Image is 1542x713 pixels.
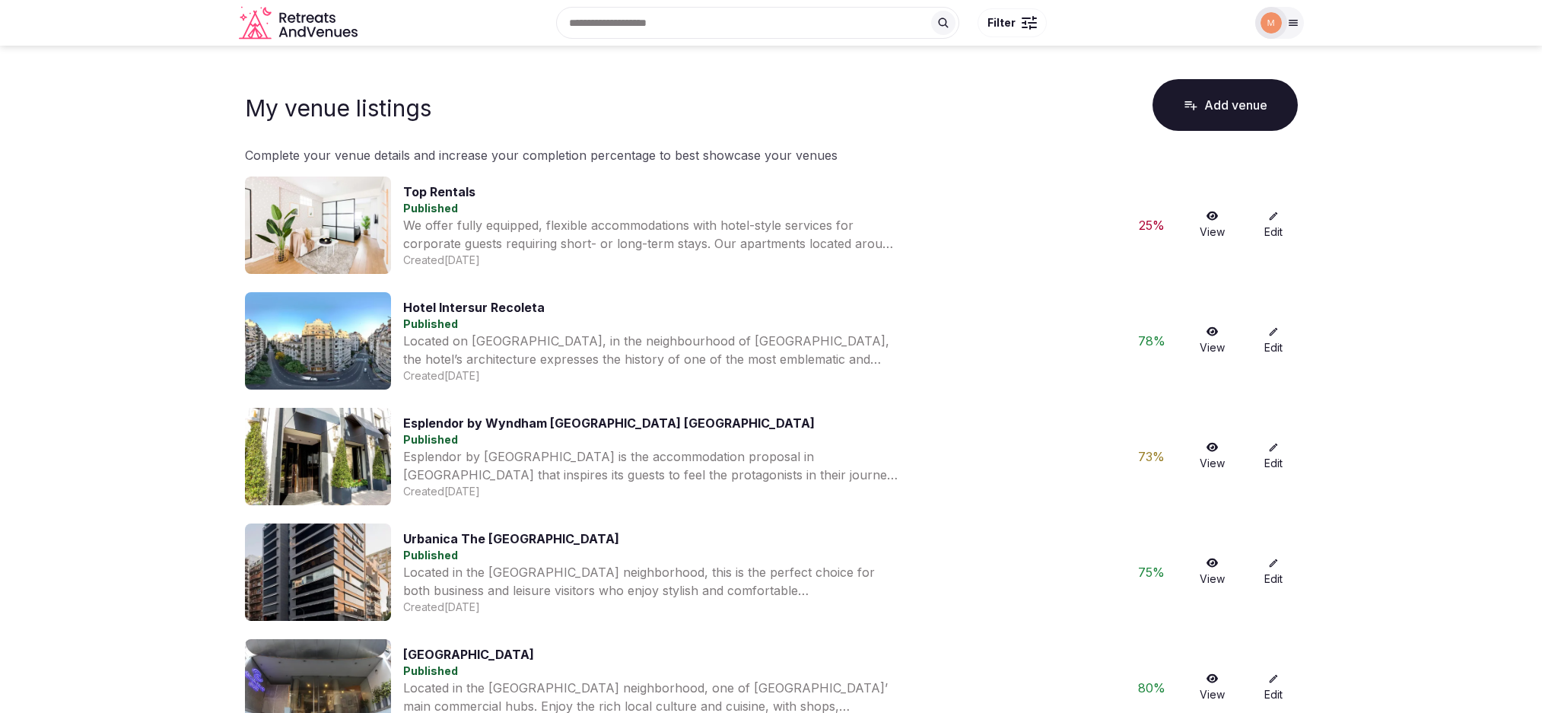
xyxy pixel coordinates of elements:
a: Edit [1249,211,1298,240]
div: Located in the [GEOGRAPHIC_DATA] neighborhood, this is the perfect choice for both business and l... [403,563,898,600]
a: View [1188,211,1237,240]
span: Published [403,202,458,215]
a: [GEOGRAPHIC_DATA] [403,647,534,662]
div: Created [DATE] [403,484,1115,499]
h1: My venue listings [245,94,431,122]
svg: Retreats and Venues company logo [239,6,361,40]
a: View [1188,326,1237,355]
div: 75 % [1127,563,1176,581]
a: View [1188,442,1237,471]
span: Filter [987,15,1016,30]
a: Visit the homepage [239,6,361,40]
span: Published [403,433,458,446]
p: Complete your venue details and increase your completion percentage to best showcase your venues [245,146,1298,164]
a: Edit [1249,326,1298,355]
div: 25 % [1127,216,1176,234]
div: Esplendor by [GEOGRAPHIC_DATA] is the accommodation proposal in [GEOGRAPHIC_DATA] that inspires i... [403,447,898,484]
img: Venue cover photo for Hotel Intersur Recoleta [245,292,391,390]
img: Venue cover photo for Esplendor by Wyndham Buenos Aires Plaza Francia [245,408,391,505]
div: We offer fully equipped, flexible accommodations with hotel-style services for corporate guests r... [403,216,898,253]
a: Edit [1249,442,1298,471]
a: Hotel Intersur Recoleta [403,300,545,315]
div: 80 % [1127,679,1176,697]
span: Published [403,664,458,677]
div: Created [DATE] [403,600,1115,615]
div: 78 % [1127,332,1176,350]
a: Urbanica The [GEOGRAPHIC_DATA] [403,531,619,546]
div: 73 % [1127,447,1176,466]
a: Edit [1249,558,1298,587]
a: View [1188,558,1237,587]
a: View [1188,673,1237,702]
img: marina [1261,12,1282,33]
button: Add venue [1153,79,1298,131]
div: Created [DATE] [403,253,1115,268]
img: Venue cover photo for Urbanica The Libertador Hotel [245,524,391,621]
span: Published [403,549,458,562]
a: Top Rentals [403,184,475,199]
a: Edit [1249,673,1298,702]
div: Located on [GEOGRAPHIC_DATA], in the neighbourhood of [GEOGRAPHIC_DATA], the hotel’s architecture... [403,332,898,368]
div: Created [DATE] [403,368,1115,384]
button: Filter [978,8,1047,37]
span: Published [403,317,458,330]
a: Esplendor by Wyndham [GEOGRAPHIC_DATA] [GEOGRAPHIC_DATA] [403,415,815,431]
img: Venue cover photo for Top Rentals [245,177,391,274]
